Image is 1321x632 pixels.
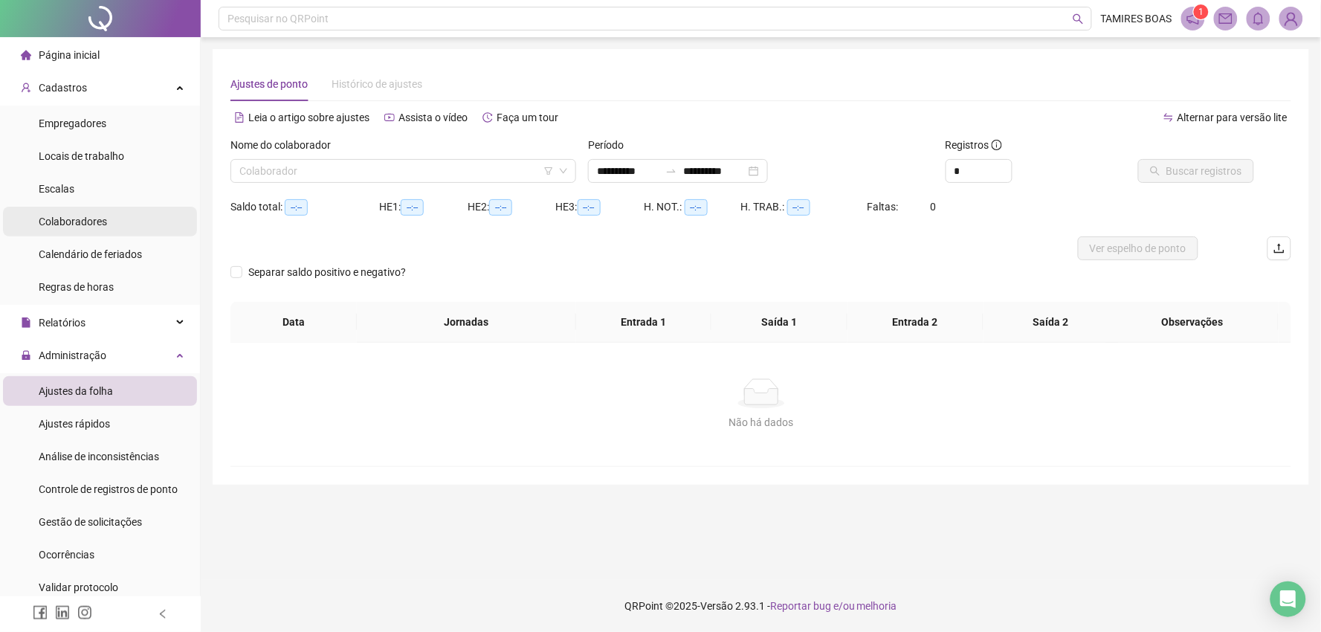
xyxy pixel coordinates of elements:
[1194,4,1209,19] sup: 1
[39,483,178,495] span: Controle de registros de ponto
[39,216,107,228] span: Colaboradores
[39,117,106,129] span: Empregadores
[201,580,1321,632] footer: QRPoint © 2025 - 2.93.1 -
[1252,12,1265,25] span: bell
[685,199,708,216] span: --:--
[544,167,553,175] span: filter
[1280,7,1302,30] img: 11600
[578,199,601,216] span: --:--
[559,167,568,175] span: down
[868,201,901,213] span: Faltas:
[1078,236,1198,260] button: Ver espelho de ponto
[158,609,168,619] span: left
[1073,13,1084,25] span: search
[482,112,493,123] span: history
[992,140,1002,150] span: info-circle
[39,49,100,61] span: Página inicial
[21,83,31,93] span: user-add
[1163,112,1174,123] span: swap
[1199,7,1204,17] span: 1
[21,50,31,60] span: home
[1138,159,1254,183] button: Buscar registros
[1186,12,1200,25] span: notification
[230,199,379,216] div: Saldo total:
[1273,242,1285,254] span: upload
[39,82,87,94] span: Cadastros
[248,414,1274,431] div: Não há dados
[77,605,92,620] span: instagram
[39,150,124,162] span: Locais de trabalho
[665,165,677,177] span: to
[645,199,741,216] div: H. NOT.:
[21,317,31,328] span: file
[770,600,897,612] span: Reportar bug e/ou melhoria
[931,201,937,213] span: 0
[556,199,645,216] div: HE 3:
[497,112,558,123] span: Faça um tour
[787,199,810,216] span: --:--
[1118,314,1267,330] span: Observações
[946,137,1002,153] span: Registros
[1178,112,1288,123] span: Alternar para versão lite
[741,199,868,216] div: H. TRAB.:
[39,516,142,528] span: Gestão de solicitações
[665,165,677,177] span: swap-right
[357,302,575,343] th: Jornadas
[242,264,412,280] span: Separar saldo positivo e negativo?
[39,418,110,430] span: Ajustes rápidos
[384,112,395,123] span: youtube
[234,112,245,123] span: file-text
[588,137,633,153] label: Período
[39,183,74,195] span: Escalas
[39,549,94,561] span: Ocorrências
[1219,12,1233,25] span: mail
[230,137,340,153] label: Nome do colaborador
[1106,302,1279,343] th: Observações
[39,581,118,593] span: Validar protocolo
[39,281,114,293] span: Regras de horas
[230,302,357,343] th: Data
[1101,10,1172,27] span: TAMIRES BOAS
[21,350,31,361] span: lock
[468,199,556,216] div: HE 2:
[39,385,113,397] span: Ajustes da folha
[285,199,308,216] span: --:--
[39,349,106,361] span: Administração
[39,317,85,329] span: Relatórios
[33,605,48,620] span: facebook
[576,302,712,343] th: Entrada 1
[39,248,142,260] span: Calendário de feriados
[711,302,847,343] th: Saída 1
[984,302,1120,343] th: Saída 2
[1270,581,1306,617] div: Open Intercom Messenger
[700,600,733,612] span: Versão
[489,199,512,216] span: --:--
[847,302,984,343] th: Entrada 2
[379,199,468,216] div: HE 1:
[55,605,70,620] span: linkedin
[398,112,468,123] span: Assista o vídeo
[230,78,308,90] span: Ajustes de ponto
[248,112,369,123] span: Leia o artigo sobre ajustes
[39,451,159,462] span: Análise de inconsistências
[332,78,422,90] span: Histórico de ajustes
[401,199,424,216] span: --:--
